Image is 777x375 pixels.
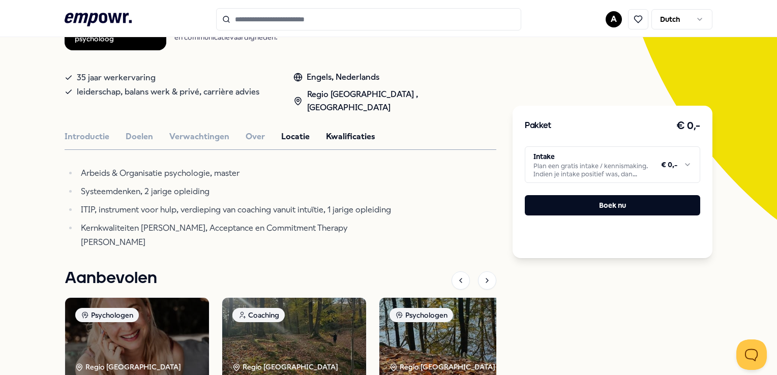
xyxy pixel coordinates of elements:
span: Arbeids & Organisatie psychologie, master [81,168,240,178]
h3: Pakket [525,119,551,133]
button: A [606,11,622,27]
span: ITIP, instrument voor hulp, verdieping van coaching vanuit intuïtie, 1 jarige opleiding [81,205,391,214]
div: Coaching [232,308,285,322]
button: Boek nu [525,195,700,215]
span: 35 jaar werkervaring [77,71,156,85]
span: leiderschap, balans werk & privé, carrière advies [77,85,259,99]
div: Regio [GEOGRAPHIC_DATA] [75,361,183,372]
input: Search for products, categories or subcategories [216,8,521,30]
h1: Aanbevolen [65,266,157,291]
button: Kwalificaties [326,130,375,143]
div: Engels, Nederlands [293,71,496,84]
h3: € 0,- [676,118,700,134]
button: Verwachtingen [169,130,229,143]
span: Kernkwaliteiten [PERSON_NAME], Acceptance en Commitment Therapy [PERSON_NAME] [81,223,348,247]
button: Doelen [126,130,153,143]
span: Systeemdenken, 2 jarige opleiding [81,186,210,196]
div: Regio [GEOGRAPHIC_DATA] , [GEOGRAPHIC_DATA] [293,88,496,114]
div: Regio [GEOGRAPHIC_DATA] [390,361,497,372]
div: Regio [GEOGRAPHIC_DATA] [232,361,340,372]
div: Psychologen [75,308,139,322]
button: Introductie [65,130,109,143]
div: Psychologen [390,308,453,322]
button: Locatie [281,130,310,143]
iframe: Help Scout Beacon - Open [736,339,767,370]
button: Over [246,130,265,143]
